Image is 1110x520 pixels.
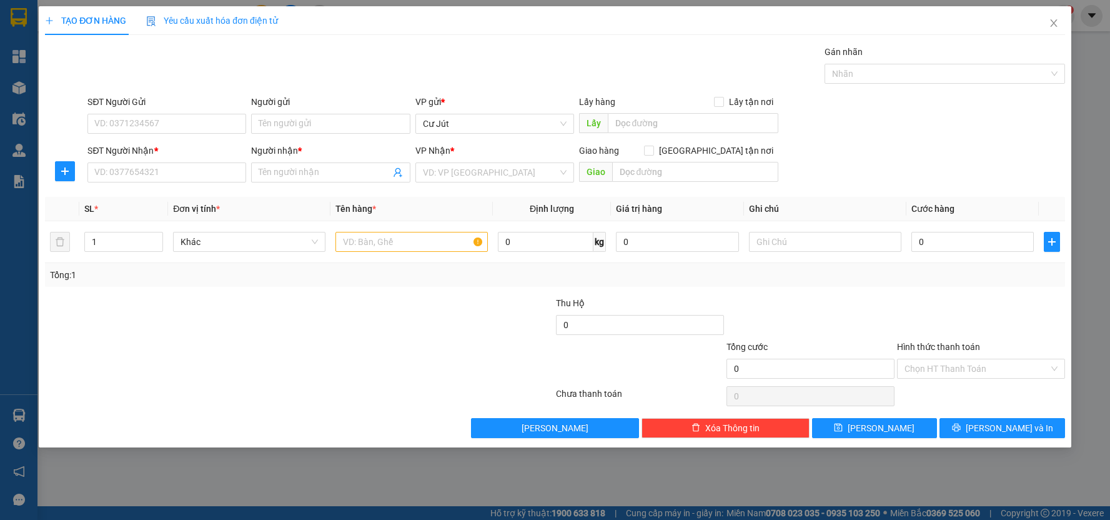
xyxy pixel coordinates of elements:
[654,144,778,157] span: [GEOGRAPHIC_DATA] tận nơi
[593,232,606,252] span: kg
[87,144,246,157] div: SĐT Người Nhận
[848,421,914,435] span: [PERSON_NAME]
[146,16,156,26] img: icon
[1036,6,1071,41] button: Close
[335,204,376,214] span: Tên hàng
[705,421,760,435] span: Xóa Thông tin
[50,232,70,252] button: delete
[812,418,938,438] button: save[PERSON_NAME]
[579,162,612,182] span: Giao
[530,204,574,214] span: Định lượng
[834,423,843,433] span: save
[726,342,768,352] span: Tổng cước
[251,95,410,109] div: Người gửi
[173,204,220,214] span: Đơn vị tính
[744,197,906,221] th: Ghi chú
[579,146,619,156] span: Giao hàng
[939,418,1065,438] button: printer[PERSON_NAME] và In
[45,16,126,26] span: TẠO ĐƠN HÀNG
[393,167,403,177] span: user-add
[423,114,567,133] span: Cư Jút
[555,387,725,409] div: Chưa thanh toán
[616,204,662,214] span: Giá trị hàng
[415,146,450,156] span: VP Nhận
[966,421,1053,435] span: [PERSON_NAME] và In
[56,166,74,176] span: plus
[1044,232,1059,252] button: plus
[642,418,810,438] button: deleteXóa Thông tin
[84,204,94,214] span: SL
[608,113,779,133] input: Dọc đường
[45,16,54,25] span: plus
[181,232,318,251] span: Khác
[471,418,639,438] button: [PERSON_NAME]
[616,232,739,252] input: 0
[55,161,75,181] button: plus
[825,47,863,57] label: Gán nhãn
[335,232,488,252] input: VD: Bàn, Ghế
[251,144,410,157] div: Người nhận
[1044,237,1059,247] span: plus
[612,162,779,182] input: Dọc đường
[415,95,574,109] div: VP gửi
[724,95,778,109] span: Lấy tận nơi
[691,423,700,433] span: delete
[522,421,588,435] span: [PERSON_NAME]
[87,95,246,109] div: SĐT Người Gửi
[749,232,901,252] input: Ghi Chú
[579,97,615,107] span: Lấy hàng
[50,268,429,282] div: Tổng: 1
[1049,18,1059,28] span: close
[146,16,278,26] span: Yêu cầu xuất hóa đơn điện tử
[897,342,980,352] label: Hình thức thanh toán
[579,113,608,133] span: Lấy
[556,298,585,308] span: Thu Hộ
[911,204,954,214] span: Cước hàng
[952,423,961,433] span: printer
